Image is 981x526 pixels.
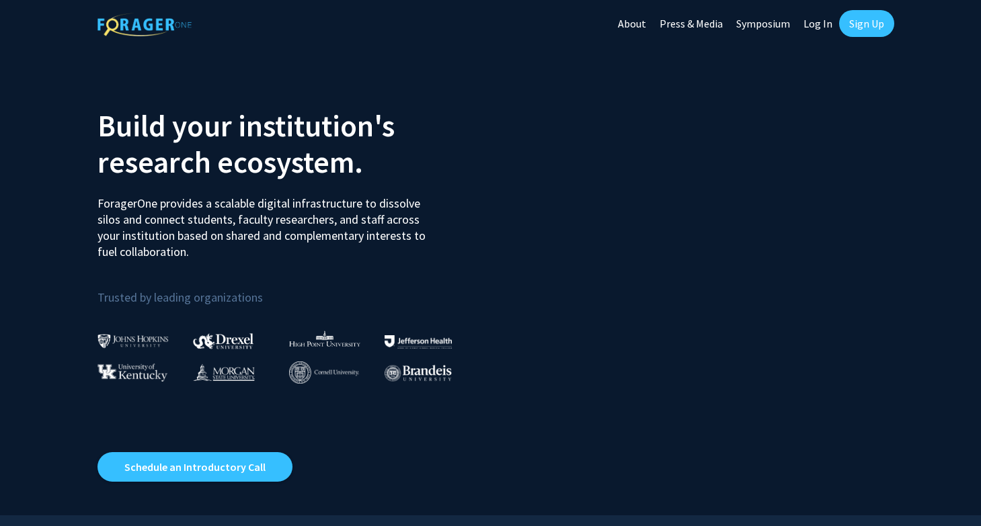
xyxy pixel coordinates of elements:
[193,363,255,381] img: Morgan State University
[193,333,253,349] img: Drexel University
[97,271,481,308] p: Trusted by leading organizations
[97,334,169,348] img: Johns Hopkins University
[839,10,894,37] a: Sign Up
[289,331,360,347] img: High Point University
[385,335,452,348] img: Thomas Jefferson University
[385,365,452,382] img: Brandeis University
[97,185,435,260] p: ForagerOne provides a scalable digital infrastructure to dissolve silos and connect students, fac...
[97,363,167,382] img: University of Kentucky
[97,107,481,180] h2: Build your institution's research ecosystem.
[289,361,359,384] img: Cornell University
[97,13,192,36] img: ForagerOne Logo
[97,452,292,482] a: Opens in a new tab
